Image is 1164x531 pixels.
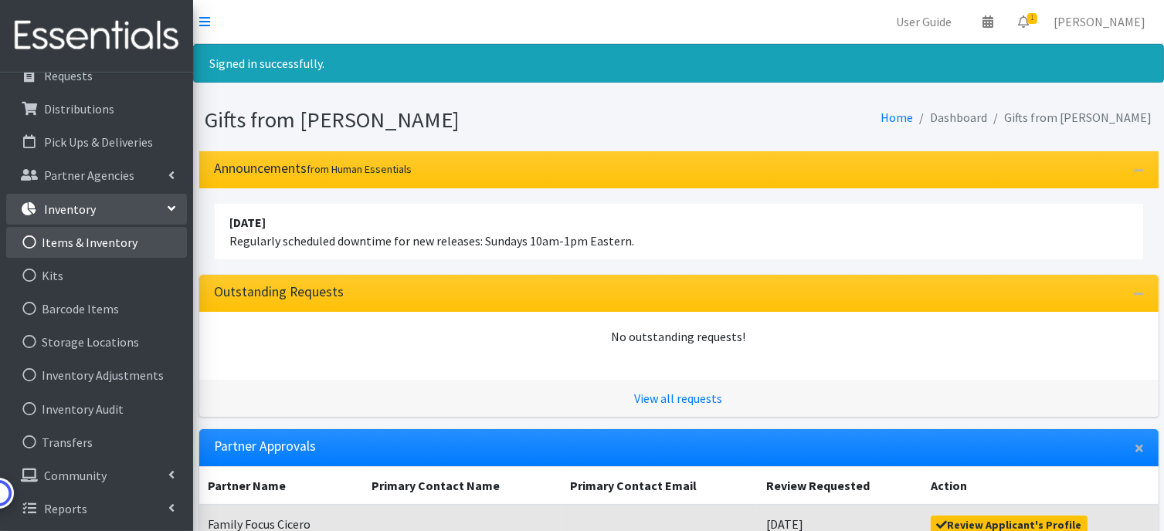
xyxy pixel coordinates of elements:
[561,466,757,505] th: Primary Contact Email
[44,501,87,516] p: Reports
[6,427,187,458] a: Transfers
[914,107,988,129] li: Dashboard
[921,466,1158,505] th: Action
[44,134,153,150] p: Pick Ups & Deliveries
[44,468,107,483] p: Community
[6,326,187,357] a: Storage Locations
[6,394,187,424] a: Inventory Audit
[6,93,187,124] a: Distributions
[6,194,187,225] a: Inventory
[6,460,187,491] a: Community
[205,107,674,134] h1: Gifts from [PERSON_NAME]
[1006,6,1041,37] a: 1
[193,44,1164,83] div: Signed in successfully.
[6,60,187,91] a: Requests
[215,438,317,455] h3: Partner Approvals
[988,107,1152,129] li: Gifts from [PERSON_NAME]
[44,68,93,83] p: Requests
[230,215,266,230] strong: [DATE]
[215,204,1143,259] li: Regularly scheduled downtime for new releases: Sundays 10am-1pm Eastern.
[363,466,562,505] th: Primary Contact Name
[6,10,187,62] img: HumanEssentials
[44,167,134,183] p: Partner Agencies
[1027,13,1037,24] span: 1
[215,327,1143,346] div: No outstanding requests!
[6,127,187,157] a: Pick Ups & Deliveries
[199,466,363,505] th: Partner Name
[44,101,114,117] p: Distributions
[6,293,187,324] a: Barcode Items
[881,110,914,125] a: Home
[215,161,412,177] h3: Announcements
[6,227,187,258] a: Items & Inventory
[757,466,921,505] th: Review Requested
[215,284,344,300] h3: Outstanding Requests
[635,391,723,406] a: View all requests
[6,260,187,291] a: Kits
[1041,6,1158,37] a: [PERSON_NAME]
[307,162,412,176] small: from Human Essentials
[6,360,187,391] a: Inventory Adjustments
[44,201,96,217] p: Inventory
[6,160,187,191] a: Partner Agencies
[884,6,964,37] a: User Guide
[6,493,187,524] a: Reports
